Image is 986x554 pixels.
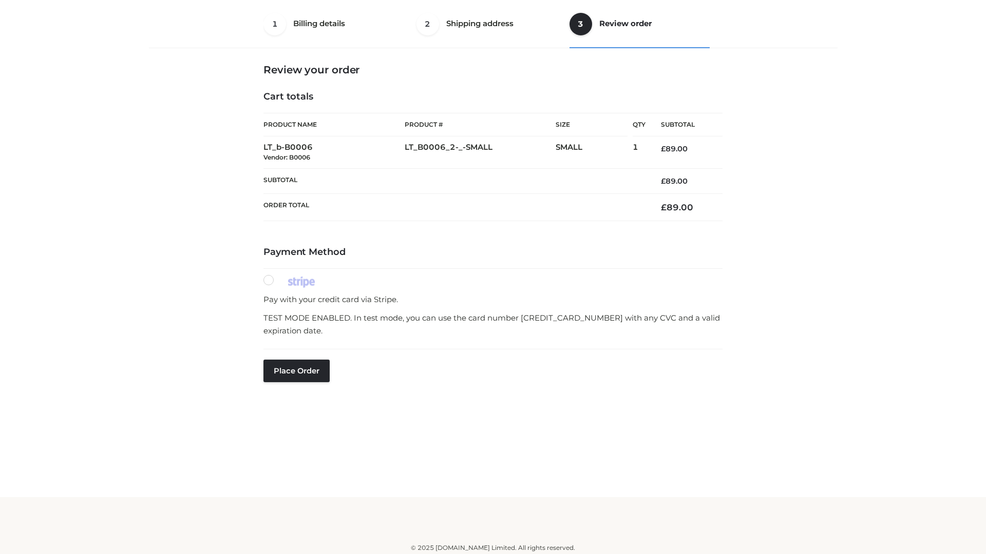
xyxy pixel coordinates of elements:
[263,194,646,221] th: Order Total
[263,168,646,193] th: Subtotal
[263,153,310,161] small: Vendor: B0006
[263,136,405,169] td: LT_b-B0006
[661,202,667,212] span: £
[661,144,688,153] bdi: 89.00
[661,144,666,153] span: £
[661,176,666,186] span: £
[263,247,723,258] h4: Payment Method
[661,202,693,212] bdi: 89.00
[263,360,330,382] button: Place order
[405,136,556,169] td: LT_B0006_2-_-SMALL
[646,113,723,136] th: Subtotal
[661,176,688,186] bdi: 89.00
[263,311,723,338] p: TEST MODE ENABLED. In test mode, you can use the card number [CREDIT_CARD_NUMBER] with any CVC an...
[263,64,723,76] h3: Review your order
[405,113,556,136] th: Product #
[263,113,405,136] th: Product Name
[263,293,723,306] p: Pay with your credit card via Stripe.
[633,113,646,136] th: Qty
[556,136,633,169] td: SMALL
[633,136,646,169] td: 1
[556,113,628,136] th: Size
[263,91,723,103] h4: Cart totals
[153,543,833,553] div: © 2025 [DOMAIN_NAME] Limited. All rights reserved.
